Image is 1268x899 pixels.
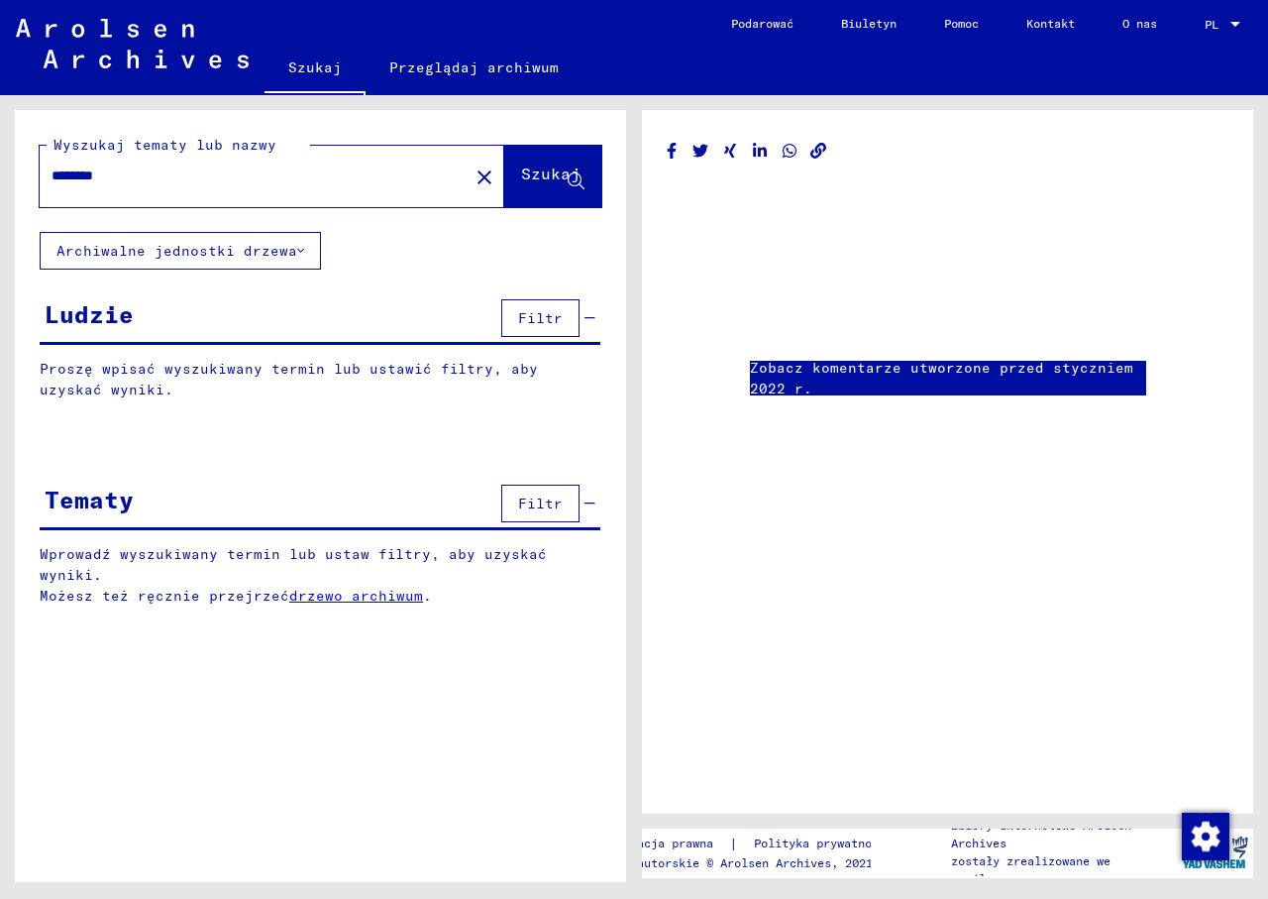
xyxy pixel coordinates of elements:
[518,309,563,327] font: Filtr
[841,16,897,31] font: Biuletyn
[1178,828,1252,877] img: yv_logo.png
[504,146,601,207] button: Szukaj
[951,853,1110,886] font: zostały zrealizowane we współpracy z
[45,485,134,514] font: Tematy
[465,157,504,196] button: Clear
[738,834,916,854] a: Polityka prywatności
[288,58,342,76] font: Szukaj
[40,587,289,605] font: Możesz też ręcznie przejrzeć
[45,299,134,329] font: Ludzie
[1122,16,1157,31] font: O nas
[40,360,538,398] font: Proszę wpisać wyszukiwany termin lub ustawić filtry, aby uzyskać wyniki.
[754,836,893,850] font: Polityka prywatności
[518,495,563,512] font: Filtr
[595,834,729,854] a: Informacja prawna
[521,164,581,183] font: Szukaj
[1205,17,1218,32] font: PL
[780,139,800,164] button: Udostępnij na WhatsAppie
[750,139,771,164] button: Udostępnij na LinkedIn
[944,16,979,31] font: Pomoc
[53,136,276,154] font: Wyszukaj tematy lub nazwy
[389,58,559,76] font: Przeglądaj archiwum
[501,485,580,522] button: Filtr
[423,587,432,605] font: .
[595,836,713,850] font: Informacja prawna
[729,835,738,852] font: |
[1182,813,1229,860] img: Zmiana zgody
[750,359,1133,397] font: Zobacz komentarze utworzone przed styczniem 2022 r.
[1026,16,1075,31] font: Kontakt
[264,44,366,95] a: Szukaj
[473,166,496,189] mat-icon: close
[731,16,793,31] font: Podarować
[808,139,829,164] button: Kopiuj link
[16,19,249,68] img: Arolsen_neg.svg
[690,139,711,164] button: Udostępnij na Twitterze
[366,44,582,91] a: Przeglądaj archiwum
[595,855,873,870] font: Prawa autorskie © Arolsen Archives, 2021
[750,358,1146,399] a: Zobacz komentarze utworzone przed styczniem 2022 r.
[289,587,423,605] a: drzewo archiwum
[662,139,683,164] button: Udostępnij na Facebooku
[501,299,580,337] button: Filtr
[720,139,741,164] button: Udostępnij na Xing
[56,242,297,260] font: Archiwalne jednostki drzewa
[40,545,547,584] font: Wprowadź wyszukiwany termin lub ustaw filtry, aby uzyskać wyniki.
[40,232,321,270] button: Archiwalne jednostki drzewa
[1181,812,1228,859] div: Zmiana zgody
